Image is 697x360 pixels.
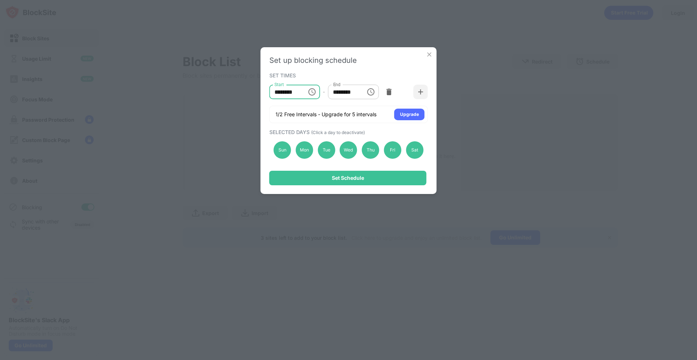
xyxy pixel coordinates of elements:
[333,81,341,88] label: End
[274,141,291,159] div: Sun
[363,85,378,99] button: Choose time, selected time is 1:00 PM
[340,141,357,159] div: Wed
[269,129,426,135] div: SELECTED DAYS
[305,85,319,99] button: Choose time, selected time is 10:00 AM
[311,130,365,135] span: (Click a day to deactivate)
[332,175,364,181] div: Set Schedule
[323,88,325,96] div: -
[406,141,423,159] div: Sat
[269,56,428,65] div: Set up blocking schedule
[269,72,426,78] div: SET TIMES
[295,141,313,159] div: Mon
[274,81,284,88] label: Start
[426,51,433,58] img: x-button.svg
[276,111,376,118] div: 1/2 Free Intervals - Upgrade for 5 intervals
[400,111,419,118] div: Upgrade
[384,141,402,159] div: Fri
[318,141,335,159] div: Tue
[362,141,379,159] div: Thu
